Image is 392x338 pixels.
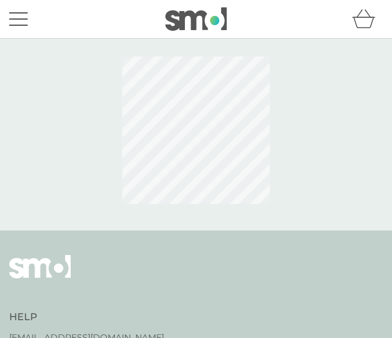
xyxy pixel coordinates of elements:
[9,310,164,324] h4: Help
[165,7,227,31] img: smol
[352,7,383,31] div: basket
[9,7,28,31] button: menu
[9,255,71,297] img: smol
